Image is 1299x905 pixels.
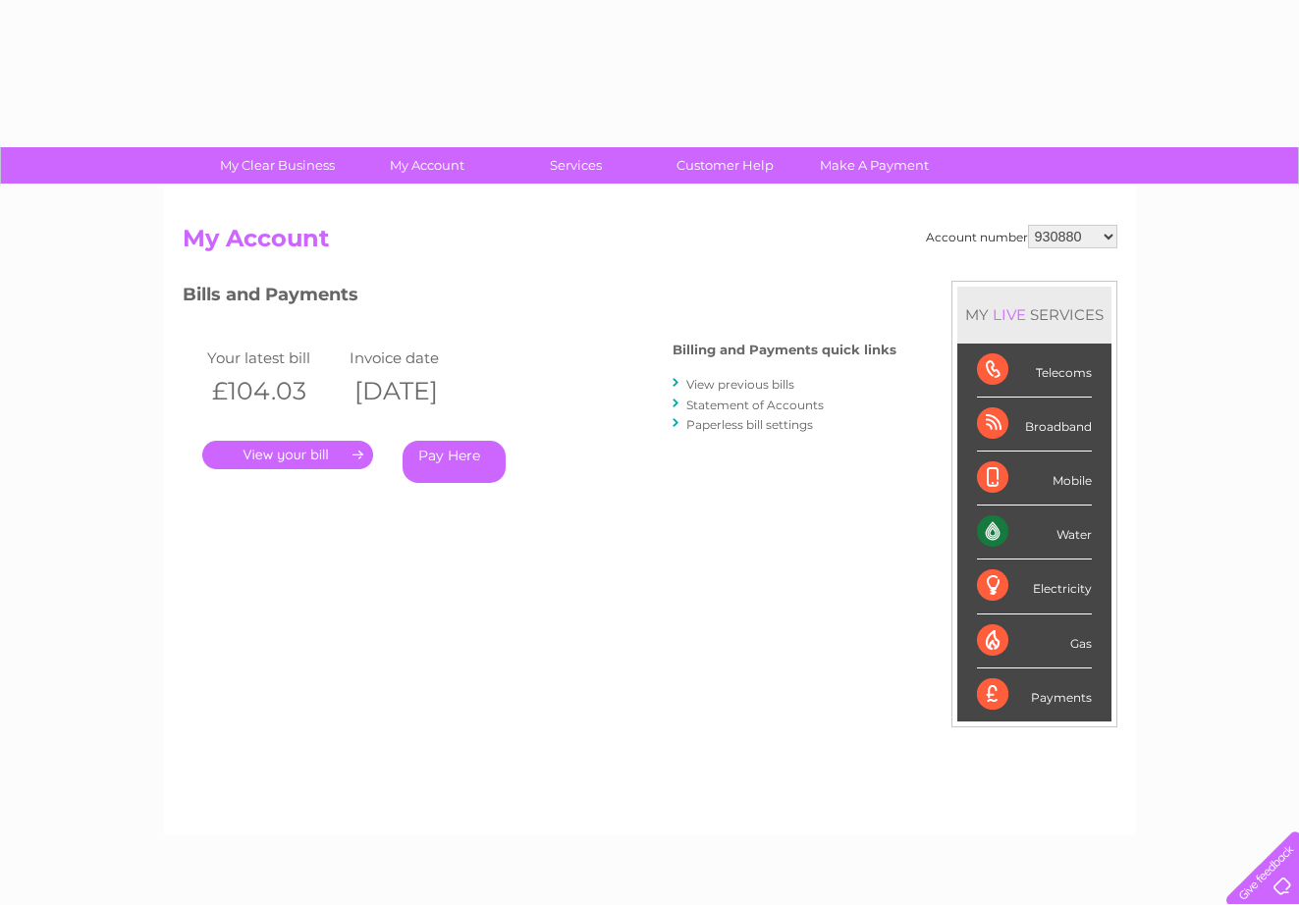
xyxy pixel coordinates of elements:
a: My Account [346,147,508,184]
td: Your latest bill [202,345,345,371]
div: Mobile [977,452,1092,506]
td: Invoice date [345,345,487,371]
a: Paperless bill settings [686,417,813,432]
a: Pay Here [403,441,506,483]
div: Account number [926,225,1117,248]
th: £104.03 [202,371,345,411]
div: Broadband [977,398,1092,452]
a: Customer Help [644,147,806,184]
h4: Billing and Payments quick links [673,343,896,357]
div: Water [977,506,1092,559]
div: LIVE [989,305,1030,324]
div: Telecoms [977,344,1092,398]
h3: Bills and Payments [183,281,896,315]
div: Gas [977,614,1092,668]
a: Statement of Accounts [686,398,824,412]
th: [DATE] [345,371,487,411]
div: MY SERVICES [957,287,1111,343]
a: My Clear Business [196,147,358,184]
div: Payments [977,668,1092,721]
div: Electricity [977,559,1092,613]
h2: My Account [183,225,1117,262]
a: . [202,441,373,469]
a: Make A Payment [793,147,955,184]
a: Services [495,147,657,184]
a: View previous bills [686,377,794,392]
